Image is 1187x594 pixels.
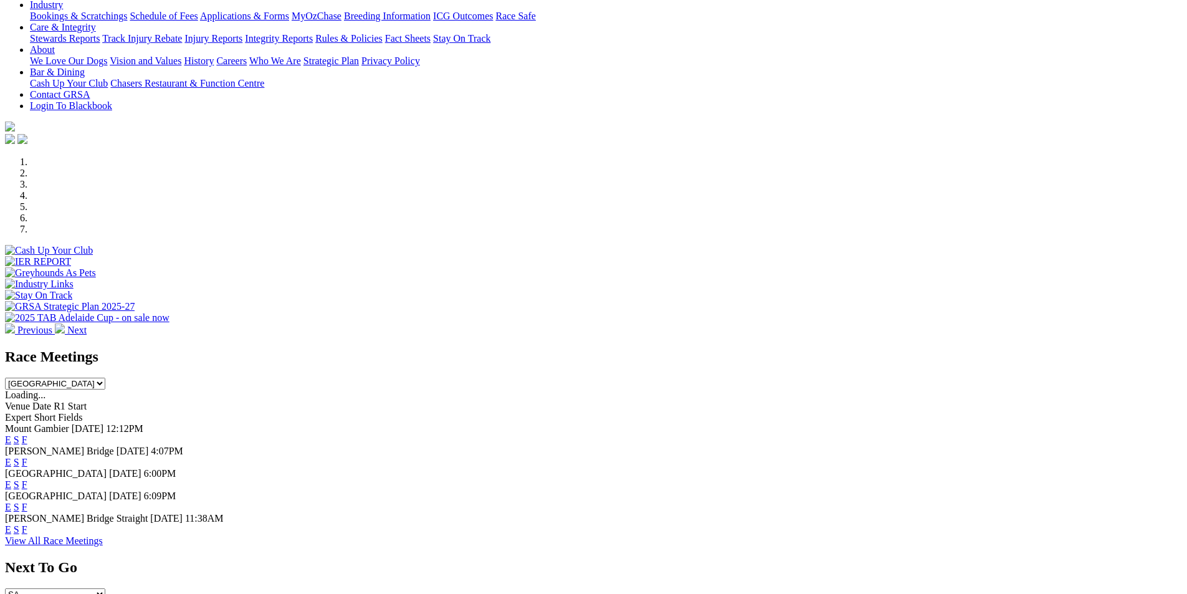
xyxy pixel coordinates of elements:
a: Integrity Reports [245,33,313,44]
img: IER REPORT [5,256,71,267]
span: 6:00PM [144,468,176,479]
a: MyOzChase [292,11,341,21]
img: facebook.svg [5,134,15,144]
img: Greyhounds As Pets [5,267,96,279]
a: S [14,479,19,490]
a: Contact GRSA [30,89,90,100]
span: Date [32,401,51,411]
a: Login To Blackbook [30,100,112,111]
a: Schedule of Fees [130,11,198,21]
a: E [5,479,11,490]
a: Who We Are [249,55,301,66]
a: F [22,502,27,512]
span: [PERSON_NAME] Bridge Straight [5,513,148,524]
a: Applications & Forms [200,11,289,21]
a: Chasers Restaurant & Function Centre [110,78,264,89]
a: We Love Our Dogs [30,55,107,66]
span: Mount Gambier [5,423,69,434]
img: Industry Links [5,279,74,290]
a: Stewards Reports [30,33,100,44]
a: S [14,524,19,535]
span: Expert [5,412,32,423]
a: Care & Integrity [30,22,96,32]
a: Careers [216,55,247,66]
a: S [14,457,19,467]
a: Stay On Track [433,33,490,44]
div: Bar & Dining [30,78,1182,89]
span: [DATE] [150,513,183,524]
a: Fact Sheets [385,33,431,44]
span: 11:38AM [185,513,224,524]
a: History [184,55,214,66]
a: Next [55,325,87,335]
span: [GEOGRAPHIC_DATA] [5,491,107,501]
a: Privacy Policy [361,55,420,66]
a: Cash Up Your Club [30,78,108,89]
img: Cash Up Your Club [5,245,93,256]
span: [GEOGRAPHIC_DATA] [5,468,107,479]
span: Loading... [5,390,45,400]
img: GRSA Strategic Plan 2025-27 [5,301,135,312]
a: Previous [5,325,55,335]
h2: Race Meetings [5,348,1182,365]
span: 4:07PM [151,446,183,456]
a: Race Safe [495,11,535,21]
a: About [30,44,55,55]
span: [DATE] [109,468,141,479]
img: chevron-left-pager-white.svg [5,323,15,333]
a: F [22,457,27,467]
div: Industry [30,11,1182,22]
a: ICG Outcomes [433,11,493,21]
div: Care & Integrity [30,33,1182,44]
div: About [30,55,1182,67]
a: View All Race Meetings [5,535,103,546]
img: logo-grsa-white.png [5,122,15,132]
h2: Next To Go [5,559,1182,576]
span: Venue [5,401,30,411]
a: Rules & Policies [315,33,383,44]
a: Breeding Information [344,11,431,21]
span: 12:12PM [106,423,143,434]
span: [DATE] [117,446,149,456]
img: chevron-right-pager-white.svg [55,323,65,333]
a: Vision and Values [110,55,181,66]
span: Fields [58,412,82,423]
a: Injury Reports [184,33,242,44]
a: E [5,502,11,512]
span: Next [67,325,87,335]
span: Short [34,412,56,423]
a: Strategic Plan [303,55,359,66]
a: E [5,457,11,467]
a: E [5,524,11,535]
span: R1 Start [54,401,87,411]
img: twitter.svg [17,134,27,144]
a: E [5,434,11,445]
a: S [14,502,19,512]
a: Bar & Dining [30,67,85,77]
a: Bookings & Scratchings [30,11,127,21]
a: S [14,434,19,445]
a: F [22,524,27,535]
span: [DATE] [72,423,104,434]
span: Previous [17,325,52,335]
a: F [22,479,27,490]
span: [DATE] [109,491,141,501]
a: F [22,434,27,445]
span: [PERSON_NAME] Bridge [5,446,114,456]
img: 2025 TAB Adelaide Cup - on sale now [5,312,169,323]
img: Stay On Track [5,290,72,301]
span: 6:09PM [144,491,176,501]
a: Track Injury Rebate [102,33,182,44]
